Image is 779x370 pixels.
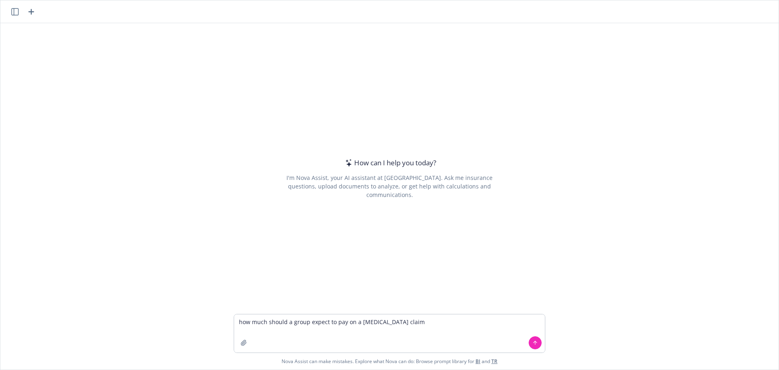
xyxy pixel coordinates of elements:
[491,358,497,365] a: TR
[234,314,545,353] textarea: how much should a group expect to pay on a [MEDICAL_DATA] claim
[275,173,504,199] div: I'm Nova Assist, your AI assistant at [GEOGRAPHIC_DATA]. Ask me insurance questions, upload docum...
[4,353,775,370] span: Nova Assist can make mistakes. Explore what Nova can do: Browse prompt library for and
[343,158,436,168] div: How can I help you today?
[476,358,480,365] a: BI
